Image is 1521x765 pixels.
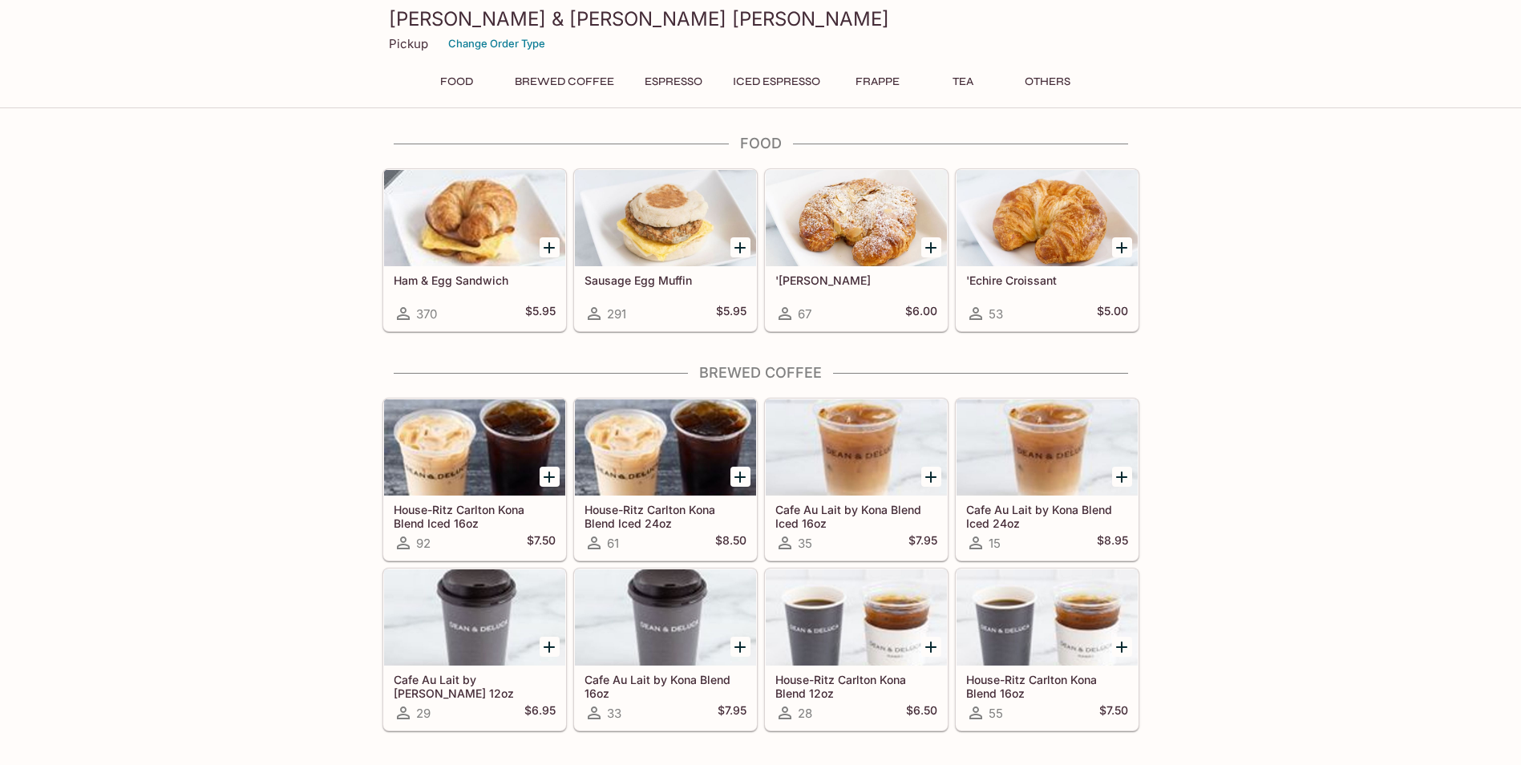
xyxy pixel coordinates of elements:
span: 55 [989,706,1003,721]
a: House-Ritz Carlton Kona Blend Iced 16oz92$7.50 [383,399,566,561]
h4: Brewed Coffee [382,364,1139,382]
h5: Cafe Au Lait by [PERSON_NAME] 12oz [394,673,556,699]
div: House-Ritz Carlton Kona Blend 12oz [766,569,947,666]
button: Espresso [636,71,711,93]
span: 291 [607,306,626,322]
div: Ham & Egg Sandwich [384,170,565,266]
button: Add House-Ritz Carlton Kona Blend 16oz [1112,637,1132,657]
h5: House-Ritz Carlton Kona Blend 12oz [775,673,937,699]
a: House-Ritz Carlton Kona Blend 12oz28$6.50 [765,569,948,731]
span: 53 [989,306,1003,322]
span: 29 [416,706,431,721]
button: Add Cafe Au Lait by Kona Blend 12oz [540,637,560,657]
button: Add Cafe Au Lait by Kona Blend Iced 24oz [1112,467,1132,487]
h5: $5.95 [716,304,746,323]
h5: 'Echire Croissant [966,273,1128,287]
h5: $8.95 [1097,533,1128,552]
span: 67 [798,306,811,322]
a: Cafe Au Lait by Kona Blend Iced 16oz35$7.95 [765,399,948,561]
a: '[PERSON_NAME]67$6.00 [765,169,948,331]
button: Tea [927,71,999,93]
h5: Sausage Egg Muffin [585,273,746,287]
h5: $6.95 [524,703,556,722]
h5: $7.50 [1099,703,1128,722]
h5: House-Ritz Carlton Kona Blend Iced 24oz [585,503,746,529]
div: Sausage Egg Muffin [575,170,756,266]
span: 35 [798,536,812,551]
a: Cafe Au Lait by [PERSON_NAME] 12oz29$6.95 [383,569,566,731]
a: House-Ritz Carlton Kona Blend 16oz55$7.50 [956,569,1139,731]
h5: $5.00 [1097,304,1128,323]
a: House-Ritz Carlton Kona Blend Iced 24oz61$8.50 [574,399,757,561]
h5: $7.95 [718,703,746,722]
h5: '[PERSON_NAME] [775,273,937,287]
h5: $7.95 [908,533,937,552]
h5: $7.50 [527,533,556,552]
a: Cafe Au Lait by Kona Blend 16oz33$7.95 [574,569,757,731]
h5: Cafe Au Lait by Kona Blend Iced 16oz [775,503,937,529]
a: Sausage Egg Muffin291$5.95 [574,169,757,331]
div: 'Echire Croissant [957,170,1138,266]
div: Cafe Au Lait by Kona Blend Iced 24oz [957,399,1138,496]
h5: House-Ritz Carlton Kona Blend 16oz [966,673,1128,699]
button: Brewed Coffee [506,71,623,93]
div: House-Ritz Carlton Kona Blend Iced 24oz [575,399,756,496]
h5: Ham & Egg Sandwich [394,273,556,287]
h4: Food [382,135,1139,152]
button: Add Cafe Au Lait by Kona Blend 16oz [730,637,750,657]
h3: [PERSON_NAME] & [PERSON_NAME] [PERSON_NAME] [389,6,1133,31]
h5: Cafe Au Lait by Kona Blend 16oz [585,673,746,699]
span: 28 [798,706,812,721]
button: Add House-Ritz Carlton Kona Blend Iced 24oz [730,467,750,487]
span: 15 [989,536,1001,551]
button: Add Cafe Au Lait by Kona Blend Iced 16oz [921,467,941,487]
div: Cafe Au Lait by Kona Blend 16oz [575,569,756,666]
h5: Cafe Au Lait by Kona Blend Iced 24oz [966,503,1128,529]
div: House-Ritz Carlton Kona Blend Iced 16oz [384,399,565,496]
span: 92 [416,536,431,551]
div: 'Echire Almond Croissant [766,170,947,266]
button: Frappe [842,71,914,93]
div: Cafe Au Lait by Kona Blend Iced 16oz [766,399,947,496]
a: 'Echire Croissant53$5.00 [956,169,1139,331]
button: Iced Espresso [724,71,829,93]
button: Change Order Type [441,31,552,56]
a: Ham & Egg Sandwich370$5.95 [383,169,566,331]
span: 33 [607,706,621,721]
button: Add 'Echire Croissant [1112,237,1132,257]
div: Cafe Au Lait by Kona Blend 12oz [384,569,565,666]
button: Add Ham & Egg Sandwich [540,237,560,257]
h5: $6.50 [906,703,937,722]
button: Add House-Ritz Carlton Kona Blend 12oz [921,637,941,657]
button: Food [421,71,493,93]
h5: House-Ritz Carlton Kona Blend Iced 16oz [394,503,556,529]
button: Add Sausage Egg Muffin [730,237,750,257]
h5: $6.00 [905,304,937,323]
span: 370 [416,306,437,322]
button: Add House-Ritz Carlton Kona Blend Iced 16oz [540,467,560,487]
div: House-Ritz Carlton Kona Blend 16oz [957,569,1138,666]
p: Pickup [389,36,428,51]
h5: $5.95 [525,304,556,323]
button: Others [1012,71,1084,93]
span: 61 [607,536,619,551]
h5: $8.50 [715,533,746,552]
a: Cafe Au Lait by Kona Blend Iced 24oz15$8.95 [956,399,1139,561]
button: Add 'Echire Almond Croissant [921,237,941,257]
